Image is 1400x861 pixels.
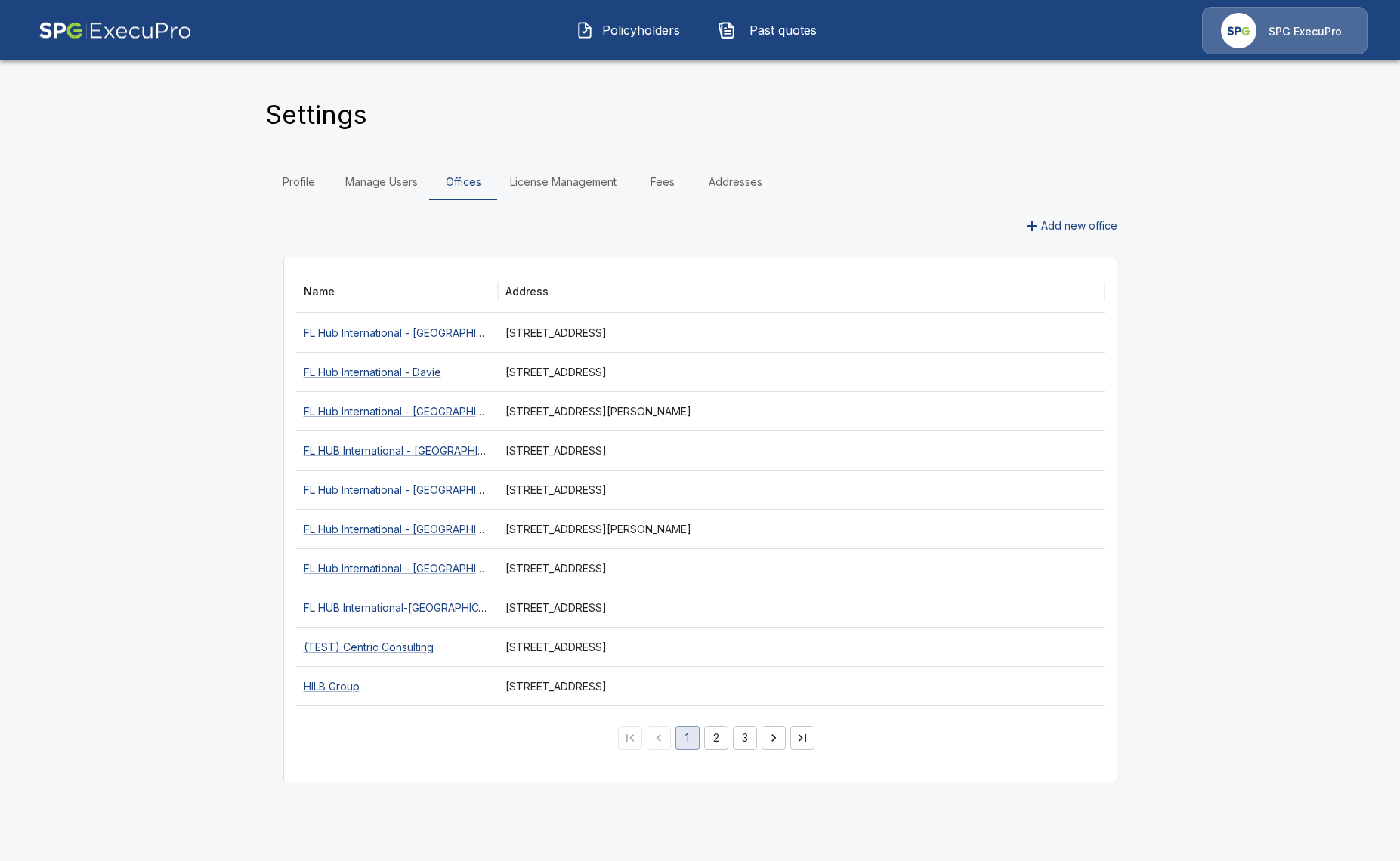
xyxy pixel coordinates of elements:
[498,666,1105,705] div: 6802 Paragon Place, Suite 200, Richmond,, VA 23231
[304,483,519,496] a: FL Hub International - [GEOGRAPHIC_DATA]
[498,588,1105,627] div: 777 SW 37th Ave #500, Miami, FL 33135
[304,640,434,653] a: (TEST) Centric Consulting
[576,21,594,39] img: Policyholders Icon
[304,366,441,378] a: FL Hub International - Davie
[1269,24,1342,39] p: SPG ExecuPro
[505,285,549,298] div: Address
[498,627,1105,666] div: 1000 Parkwood Cir Se, Ste 925 Atlanta, GA 92182
[564,11,694,50] button: Policyholders IconPolicyholders
[265,164,333,200] a: Profile
[1221,13,1256,48] img: Agency Icon
[790,726,814,750] button: Go to last page
[304,601,515,614] a: FL HUB International-[GEOGRAPHIC_DATA]
[1017,212,1123,240] button: Add new office
[498,430,1105,470] div: 2811 NW 41 St,, Gainesville, FL 32606
[304,444,521,457] a: FL HUB International - [GEOGRAPHIC_DATA]
[304,680,360,693] a: HILB Group
[742,21,825,39] span: Past quotes
[304,285,335,298] div: Name
[333,164,430,200] a: Manage Users
[704,726,728,750] button: Go to page 2
[498,352,1105,391] div: 10368 W State Rd 84 STE 201, , Davie, FL 33324
[498,509,1105,548] div: 3760 N Wickham Rd # 2, Melbourne, FL 32935
[265,99,367,131] h4: Settings
[1202,7,1368,54] a: Agency IconSPG ExecuPro
[498,470,1105,509] div: 10739 Deerwood Park Blvd # 200, Jacksonville, FL 32256
[304,405,604,418] a: FL Hub International - [GEOGRAPHIC_DATA][PERSON_NAME]
[498,313,1105,352] div: 68 Feli Way # C, Crawfordville, FL 32327
[762,726,786,750] button: Go to next page
[39,7,192,54] img: AA Logo
[629,164,697,200] a: Fees
[498,391,1105,430] div: 12500 S. Tamiami Trail, Fort Myers, FL 33907
[733,726,757,750] button: Go to page 3
[498,548,1105,588] div: 1560 Orange Ave Suite 750, Winter Park, FL 32789
[304,326,519,339] a: FL Hub International - [GEOGRAPHIC_DATA]
[697,164,774,200] a: Addresses
[265,164,1136,200] div: Settings Tabs
[1017,218,1123,233] a: Add new office
[304,562,519,575] a: FL Hub International - [GEOGRAPHIC_DATA]
[498,164,629,200] a: License Management
[706,11,836,50] button: Past quotes IconPast quotes
[304,523,519,535] a: FL Hub International - [GEOGRAPHIC_DATA]
[675,726,700,750] button: page 1
[718,21,736,39] img: Past quotes Icon
[600,21,683,39] span: Policyholders
[430,164,498,200] a: Offices
[616,726,817,750] nav: pagination navigation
